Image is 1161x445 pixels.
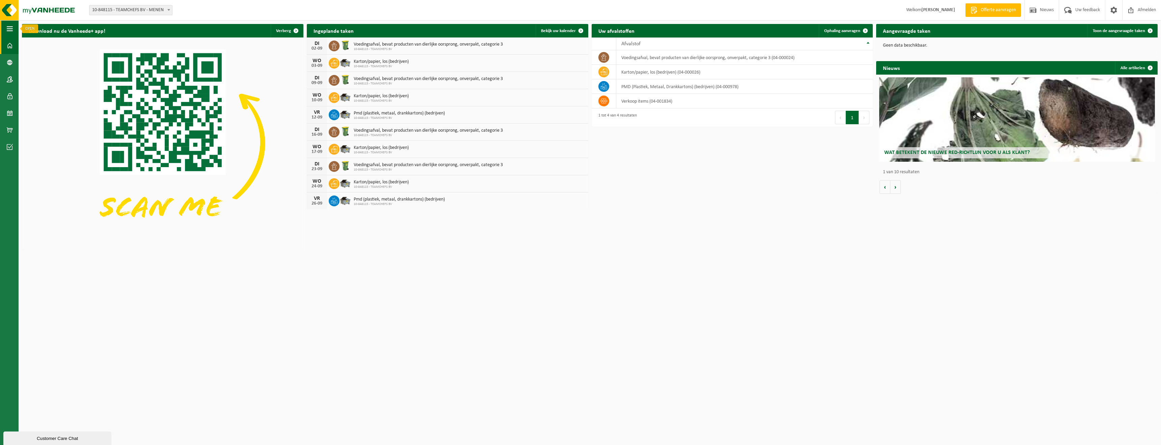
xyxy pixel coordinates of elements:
[340,194,351,206] img: WB-5000-GAL-GY-01
[354,162,503,168] span: Voedingsafval, bevat producten van dierlijke oorsprong, onverpakt, categorie 3
[340,91,351,103] img: WB-5000-GAL-GY-01
[880,180,890,194] button: Vorige
[1087,24,1157,37] a: Toon de aangevraagde taken
[310,201,324,206] div: 26-09
[876,61,907,74] h2: Nieuws
[310,58,324,63] div: WO
[340,160,351,172] img: WB-0240-HPE-GN-50
[835,111,846,124] button: Previous
[310,63,324,68] div: 03-09
[1115,61,1157,75] a: Alle artikelen
[354,151,409,155] span: 10-848115 - TEAMCHEFS BV
[354,202,445,206] span: 10-848115 - TEAMCHEFS BV
[354,76,503,82] span: Voedingsafval, bevat producten van dierlijke oorsprong, onverpakt, categorie 3
[22,37,303,248] img: Download de VHEPlus App
[616,50,873,65] td: voedingsafval, bevat producten van dierlijke oorsprong, onverpakt, categorie 3 (04-000024)
[824,29,860,33] span: Ophaling aanvragen
[310,98,324,103] div: 10-09
[3,430,113,445] iframe: chat widget
[536,24,588,37] a: Bekijk uw kalender
[310,132,324,137] div: 16-09
[354,185,409,189] span: 10-848115 - TEAMCHEFS BV
[883,170,1154,175] p: 1 van 10 resultaten
[310,115,324,120] div: 12-09
[310,110,324,115] div: VR
[310,127,324,132] div: DI
[616,94,873,108] td: verkoop items (04-001834)
[846,111,859,124] button: 1
[310,144,324,150] div: WO
[354,197,445,202] span: Pmd (plastiek, metaal, drankkartons) (bedrijven)
[354,128,503,133] span: Voedingsafval, bevat producten van dierlijke oorsprong, onverpakt, categorie 3
[310,41,324,46] div: DI
[310,167,324,172] div: 23-09
[310,93,324,98] div: WO
[354,82,503,86] span: 10-848115 - TEAMCHEFS BV
[979,7,1018,14] span: Offerte aanvragen
[879,77,1155,162] a: Wat betekent de nieuwe RED-richtlijn voor u als klant?
[859,111,869,124] button: Next
[354,145,409,151] span: Karton/papier, los (bedrijven)
[965,3,1021,17] a: Offerte aanvragen
[354,59,409,64] span: Karton/papier, los (bedrijven)
[592,24,641,37] h2: Uw afvalstoffen
[354,99,409,103] span: 10-848115 - TEAMCHEFS BV
[89,5,172,15] span: 10-848115 - TEAMCHEFS BV - MENEN
[921,7,955,12] strong: [PERSON_NAME]
[354,168,503,172] span: 10-848115 - TEAMCHEFS BV
[310,46,324,51] div: 02-09
[354,42,503,47] span: Voedingsafval, bevat producten van dierlijke oorsprong, onverpakt, categorie 3
[354,64,409,69] span: 10-848115 - TEAMCHEFS BV
[22,24,112,37] h2: Download nu de Vanheede+ app!
[354,111,445,116] span: Pmd (plastiek, metaal, drankkartons) (bedrijven)
[819,24,872,37] a: Ophaling aanvragen
[340,74,351,85] img: WB-0240-HPE-GN-50
[595,110,637,125] div: 1 tot 4 van 4 resultaten
[354,47,503,51] span: 10-848115 - TEAMCHEFS BV
[310,184,324,189] div: 24-09
[354,180,409,185] span: Karton/papier, los (bedrijven)
[883,43,1151,48] p: Geen data beschikbaar.
[354,94,409,99] span: Karton/papier, los (bedrijven)
[616,79,873,94] td: PMD (Plastiek, Metaal, Drankkartons) (bedrijven) (04-000978)
[276,29,291,33] span: Verberg
[890,180,901,194] button: Volgende
[307,24,360,37] h2: Ingeplande taken
[310,150,324,154] div: 17-09
[340,40,351,51] img: WB-0240-HPE-GN-50
[621,41,641,47] span: Afvalstof
[310,179,324,184] div: WO
[340,57,351,68] img: WB-5000-GAL-GY-01
[340,126,351,137] img: WB-0240-HPE-GN-50
[884,150,1030,155] span: Wat betekent de nieuwe RED-richtlijn voor u als klant?
[354,116,445,120] span: 10-848115 - TEAMCHEFS BV
[616,65,873,79] td: karton/papier, los (bedrijven) (04-000026)
[340,108,351,120] img: WB-5000-GAL-GY-01
[310,161,324,167] div: DI
[541,29,576,33] span: Bekijk uw kalender
[310,75,324,81] div: DI
[310,81,324,85] div: 09-09
[340,143,351,154] img: WB-5000-GAL-GY-01
[340,177,351,189] img: WB-5000-GAL-GY-01
[354,133,503,137] span: 10-848115 - TEAMCHEFS BV
[1093,29,1145,33] span: Toon de aangevraagde taken
[310,196,324,201] div: VR
[876,24,937,37] h2: Aangevraagde taken
[271,24,303,37] button: Verberg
